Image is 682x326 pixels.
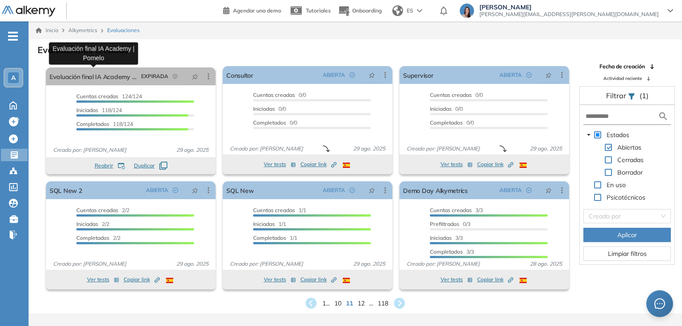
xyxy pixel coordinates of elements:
[173,74,178,79] span: field-time
[233,7,281,14] span: Agendar una demo
[253,119,297,126] span: 0/0
[124,274,160,285] button: Copiar link
[477,274,513,285] button: Copiar link
[378,299,388,308] span: 118
[607,181,626,189] span: En uso
[226,260,307,268] span: Creado por: [PERSON_NAME]
[76,107,98,113] span: Iniciadas
[499,186,522,194] span: ABIERTA
[253,119,286,126] span: Completados
[349,188,355,193] span: check-circle
[346,299,353,308] span: 11
[526,145,566,153] span: 29 ago. 2025
[173,146,212,154] span: 29 ago. 2025
[173,188,178,193] span: check-circle
[37,45,129,55] h3: Evaluaciones creadas
[583,228,671,242] button: Aplicar
[369,187,375,194] span: pushpin
[479,11,659,18] span: [PERSON_NAME][EMAIL_ADDRESS][PERSON_NAME][DOMAIN_NAME]
[76,93,142,100] span: 124/124
[617,230,637,240] span: Aplicar
[539,183,558,197] button: pushpin
[499,71,522,79] span: ABIERTA
[50,181,82,199] a: SQL New 2
[654,298,665,309] span: message
[430,221,459,227] span: Prefiltrados
[76,234,109,241] span: Completados
[323,186,345,194] span: ABIERTA
[107,26,140,34] span: Evaluaciones
[430,207,472,213] span: Cuentas creadas
[76,107,122,113] span: 118/124
[192,73,198,80] span: pushpin
[430,92,483,98] span: 0/0
[300,276,337,284] span: Copiar link
[264,274,296,285] button: Ver tests
[95,162,113,170] span: Reabrir
[407,7,413,15] span: ES
[124,276,160,284] span: Copiar link
[606,91,628,100] span: Filtrar
[545,187,552,194] span: pushpin
[76,221,98,227] span: Iniciadas
[87,274,119,285] button: Ver tests
[430,234,463,241] span: 3/3
[76,121,109,127] span: Completados
[526,72,532,78] span: check-circle
[253,207,295,213] span: Cuentas creadas
[362,183,382,197] button: pushpin
[430,92,472,98] span: Cuentas creadas
[264,159,296,170] button: Ver tests
[605,180,628,190] span: En uso
[76,207,129,213] span: 2/2
[338,1,382,21] button: Onboarding
[430,119,474,126] span: 0/0
[49,42,138,64] div: Evaluación final IA Academy | Pomelo
[615,142,643,153] span: Abiertas
[322,299,330,308] span: 1 ...
[403,260,483,268] span: Creado por: [PERSON_NAME]
[430,207,483,213] span: 3/3
[68,27,97,33] span: Alkymetrics
[520,163,527,168] img: ESP
[349,260,389,268] span: 29 ago. 2025
[403,66,433,84] a: Supervisor
[8,35,18,37] i: -
[185,183,205,197] button: pushpin
[141,72,168,80] span: EXPIRADA
[526,260,566,268] span: 28 ago. 2025
[477,276,513,284] span: Copiar link
[617,156,644,164] span: Cerradas
[76,93,118,100] span: Cuentas creadas
[599,63,645,71] span: Fecha de creación
[95,162,125,170] button: Reabrir
[134,162,167,170] button: Duplicar
[605,130,631,140] span: Estados
[166,278,173,283] img: ESP
[134,162,155,170] span: Duplicar
[300,274,337,285] button: Copiar link
[605,192,647,203] span: Psicotécnicos
[430,119,463,126] span: Completados
[658,111,669,122] img: search icon
[173,260,212,268] span: 29 ago. 2025
[352,7,382,14] span: Onboarding
[253,92,306,98] span: 0/0
[253,207,306,213] span: 1/1
[226,145,307,153] span: Creado por: [PERSON_NAME]
[603,75,642,82] span: Actividad reciente
[349,145,389,153] span: 29 ago. 2025
[369,71,375,79] span: pushpin
[334,299,341,308] span: 10
[430,221,470,227] span: 0/3
[2,6,55,17] img: Logo
[50,146,130,154] span: Creado por: [PERSON_NAME]
[392,5,403,16] img: world
[36,26,58,34] a: Inicio
[226,181,254,199] a: SQL New
[50,67,137,85] a: Evaluación final IA Academy | Pomelo
[76,234,121,241] span: 2/2
[403,145,483,153] span: Creado por: [PERSON_NAME]
[253,234,297,241] span: 1/1
[76,207,118,213] span: Cuentas creadas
